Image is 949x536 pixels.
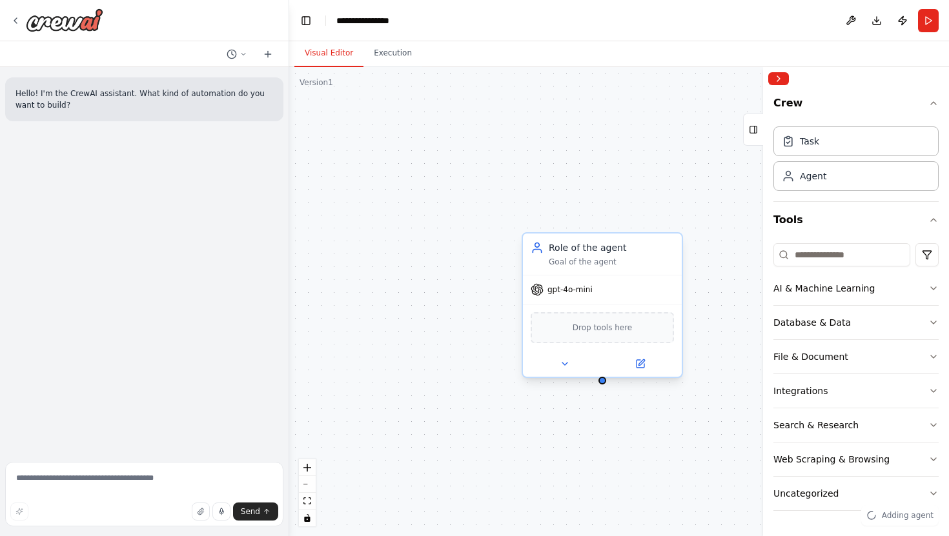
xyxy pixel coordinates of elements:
[299,476,316,493] button: zoom out
[773,419,859,432] div: Search & Research
[773,384,828,397] div: Integrations
[773,350,848,363] div: File & Document
[241,506,260,517] span: Send
[604,356,677,372] button: Open in side panel
[212,502,230,521] button: Click to speak your automation idea
[768,72,789,85] button: Collapse right sidebar
[300,77,333,88] div: Version 1
[549,241,674,254] div: Role of the agent
[363,40,422,67] button: Execution
[773,487,839,500] div: Uncategorized
[773,282,875,295] div: AI & Machine Learning
[773,316,851,329] div: Database & Data
[547,284,593,295] span: gpt-4o-mini
[549,257,674,267] div: Goal of the agent
[10,502,28,521] button: Improve this prompt
[299,459,316,476] button: zoom in
[773,238,939,521] div: Tools
[294,40,363,67] button: Visual Editor
[573,321,633,334] span: Drop tools here
[773,408,939,442] button: Search & Research
[773,340,939,373] button: File & Document
[773,477,939,510] button: Uncategorized
[773,453,890,466] div: Web Scraping & Browsing
[15,88,273,111] p: Hello! I'm the CrewAI assistant. What kind of automation do you want to build?
[773,121,939,201] div: Crew
[299,493,316,510] button: fit view
[800,135,819,148] div: Task
[258,46,278,62] button: Start a new chat
[773,272,939,305] button: AI & Machine Learning
[192,502,210,521] button: Upload files
[773,90,939,121] button: Crew
[882,510,934,521] span: Adding agent
[297,12,315,30] button: Hide left sidebar
[299,510,316,526] button: toggle interactivity
[522,235,683,381] div: Role of the agentGoal of the agentgpt-4o-miniDrop tools here
[800,170,826,183] div: Agent
[233,502,278,521] button: Send
[299,459,316,526] div: React Flow controls
[336,14,403,27] nav: breadcrumb
[773,442,939,476] button: Web Scraping & Browsing
[773,306,939,339] button: Database & Data
[26,8,103,32] img: Logo
[758,67,768,536] button: Toggle Sidebar
[773,202,939,238] button: Tools
[773,374,939,408] button: Integrations
[221,46,252,62] button: Switch to previous chat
